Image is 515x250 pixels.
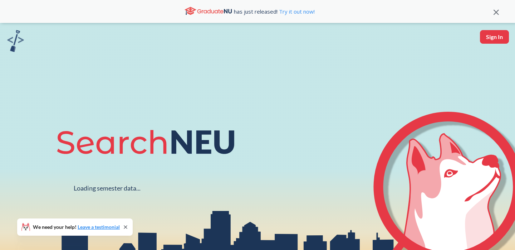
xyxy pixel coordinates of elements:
a: Try it out now! [278,8,315,15]
span: We need your help! [33,225,120,230]
a: Leave a testimonial [78,224,120,230]
img: sandbox logo [7,30,24,52]
span: has just released! [234,8,315,15]
button: Sign In [480,30,509,44]
div: Loading semester data... [74,184,141,192]
a: sandbox logo [7,30,24,54]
